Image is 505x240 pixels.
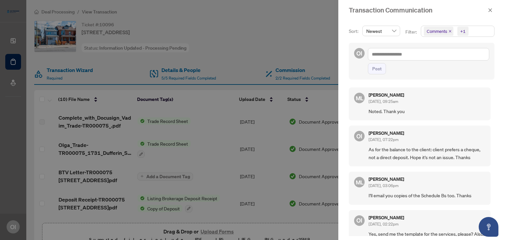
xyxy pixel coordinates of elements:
h5: [PERSON_NAME] [369,215,404,220]
h5: [PERSON_NAME] [369,177,404,181]
button: Open asap [479,217,498,237]
span: OI [356,49,362,58]
span: ML [355,93,363,102]
span: [DATE], 09:25am [369,99,398,104]
p: Filter: [405,28,418,36]
div: Transaction Communication [349,5,486,15]
p: Sort: [349,28,360,35]
span: As for the balance to the client: client prefers a cheque, not a direct deposit. Hope it's not an... [369,146,485,161]
span: OI [356,132,362,141]
span: Comments [424,27,453,36]
span: [DATE], 02:22pm [369,222,398,227]
span: close [448,30,452,33]
span: ML [355,178,363,187]
span: I'll email you copies of the Schedule Bs too. Thanks [369,192,485,199]
h5: [PERSON_NAME] [369,131,404,135]
span: Newest [366,26,396,36]
span: [DATE], 07:22pm [369,137,398,142]
div: +1 [460,28,466,35]
button: Post [368,63,386,74]
span: OI [356,216,362,225]
h5: [PERSON_NAME] [369,93,404,97]
span: Comments [427,28,447,35]
span: close [488,8,493,12]
span: [DATE], 03:06pm [369,183,398,188]
span: Noted. Thank you [369,108,485,115]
